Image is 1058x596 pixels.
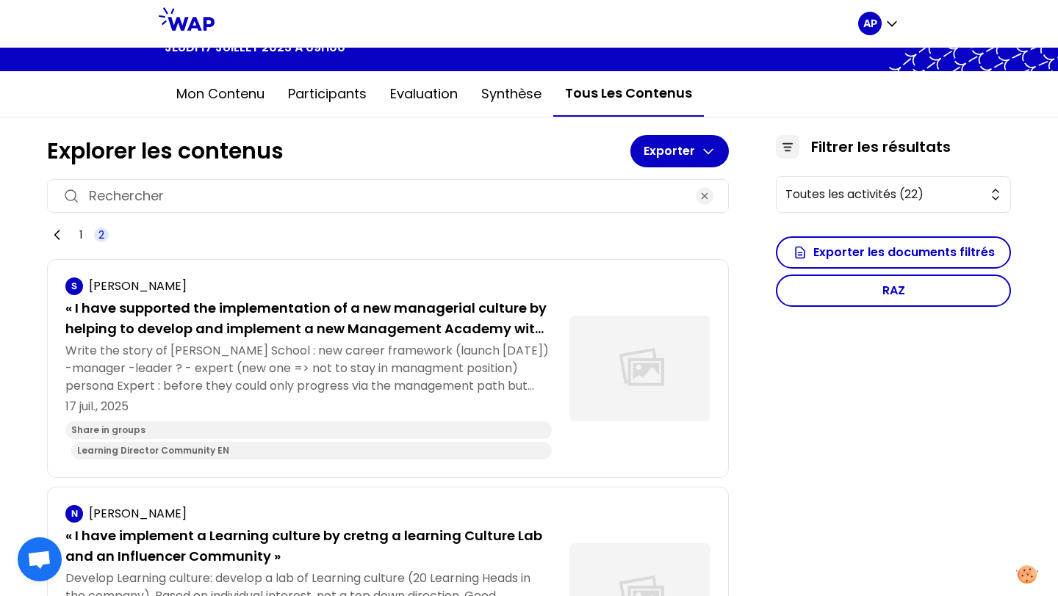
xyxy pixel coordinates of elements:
button: Toutes les activités (22) [776,176,1011,213]
h3: Filtrer les résultats [811,137,951,157]
p: S [71,280,77,292]
p: [PERSON_NAME] [89,505,187,523]
div: Learning Director Community EN [71,442,552,459]
button: Manage your preferences about cookies [1007,556,1047,592]
p: Write the story of [PERSON_NAME] School : new career framework (launch [DATE]) -manager -leader ?... [65,342,552,395]
a: Ouvrir le chat [18,537,62,581]
span: 2 [98,228,104,242]
p: « I have supported the implementation of a new managerial culture by helping to develop and imple... [65,298,552,339]
p: [PERSON_NAME] [89,277,187,295]
button: Mon contenu [165,72,276,116]
h1: Explorer les contenus [47,138,630,164]
p: jeudi 17 juillet 2025 à 09h00 [165,39,345,57]
button: AP [858,12,899,35]
p: AP [863,16,877,31]
p: « I have implement a Learning culture by cretng a learning Culture Lab and an Influencer Community » [65,526,552,567]
button: Exporter les documents filtrés [776,236,1011,269]
span: 1 [79,228,82,242]
input: Rechercher [89,186,687,206]
button: Evaluation [378,72,469,116]
span: Toutes les activités (22) [785,186,981,203]
div: Share in groups [65,421,552,439]
p: N [71,508,78,520]
button: RAZ [776,275,1011,307]
p: 17 juil., 2025 [65,398,552,415]
button: Tous les contenus [553,71,704,117]
button: Exporter [630,135,729,167]
button: Synthèse [469,72,553,116]
button: Participants [276,72,378,116]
